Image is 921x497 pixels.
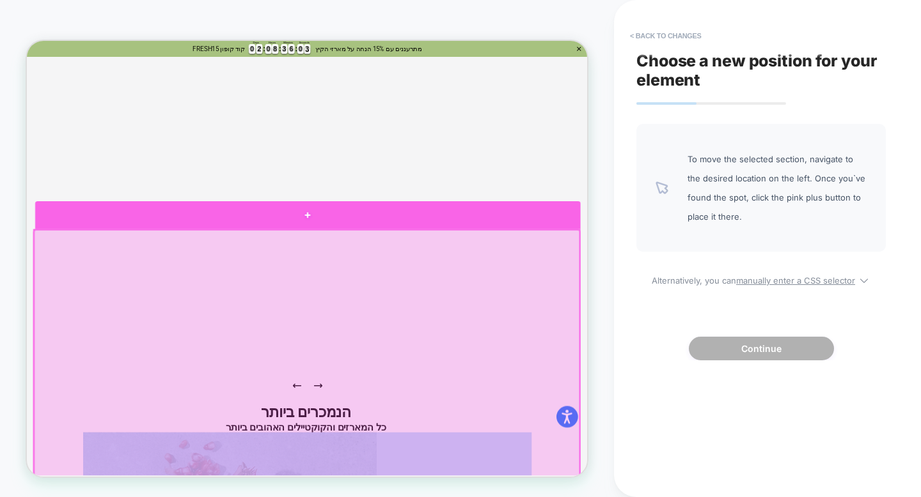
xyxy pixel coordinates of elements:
[636,271,886,286] span: Alternatively, you can
[349,4,357,11] div: 6
[636,51,878,89] span: Choose a new position for your element
[306,4,314,11] div: 2
[296,4,304,11] div: 0
[361,4,369,11] div: 0
[318,4,326,11] div: 0
[327,11,335,17] div: 8
[731,5,742,16] a: Close
[349,11,357,17] div: 6
[624,26,708,46] button: < Back to changes
[736,275,855,286] u: manually enter a CSS selector
[296,11,304,17] div: 0
[339,11,347,17] div: 3
[370,11,378,17] div: 3
[656,181,668,194] img: pointer
[688,149,867,226] span: To move the selected section, navigate to the desired location on the left. Once you`ve found the...
[339,4,347,11] div: 3
[689,337,834,360] button: Continue
[318,11,326,17] div: 0
[327,4,335,11] div: 8
[384,4,526,18] span: מתרעננים עם 15% הנחה על מארזי הקיץ
[221,4,291,18] span: קוד קופון FRESH15
[361,11,369,17] div: 0
[370,4,378,11] div: 3
[306,11,314,17] div: 2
